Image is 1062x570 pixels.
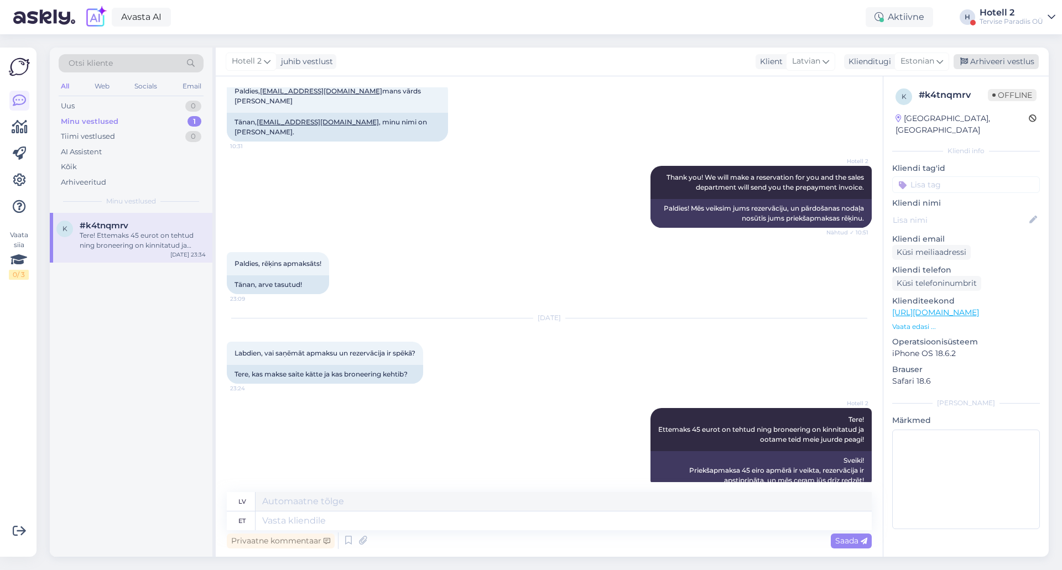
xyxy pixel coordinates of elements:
[988,89,1037,101] span: Offline
[650,199,872,228] div: Paldies! Mēs veiksim jums rezervāciju, un pārdošanas nodaļa nosūtīs jums priekšapmaksas rēķinu.
[170,250,206,259] div: [DATE] 23:34
[892,245,971,260] div: Küsi meiliaadressi
[92,79,112,93] div: Web
[980,8,1055,26] a: Hotell 2Tervise Paradiis OÜ
[61,116,118,127] div: Minu vestlused
[230,384,272,393] span: 23:24
[227,534,335,548] div: Privaatne kommentaar
[892,176,1040,193] input: Lisa tag
[9,56,30,77] img: Askly Logo
[9,230,29,280] div: Vaata siia
[892,307,979,317] a: [URL][DOMAIN_NAME]
[827,399,868,407] span: Hotell 2
[61,177,106,188] div: Arhiveeritud
[892,163,1040,174] p: Kliendi tag'id
[80,221,128,231] span: #k4tnqmrv
[892,276,981,291] div: Küsi telefoninumbrit
[893,214,1027,226] input: Lisa nimi
[188,116,201,127] div: 1
[230,295,272,303] span: 23:09
[180,79,204,93] div: Email
[227,275,329,294] div: Tänan, arve tasutud!
[59,79,71,93] div: All
[650,451,872,490] div: Sveiki! Priekšapmaksa 45 eiro apmērā ir veikta, rezervācija ir apstiprināta, un mēs ceram jūs drī...
[112,8,171,27] a: Avasta AI
[892,375,1040,387] p: Safari 18.6
[61,101,75,112] div: Uus
[257,118,379,126] a: [EMAIL_ADDRESS][DOMAIN_NAME]
[9,270,29,280] div: 0 / 3
[960,9,975,25] div: H
[900,55,934,67] span: Estonian
[227,113,448,142] div: Tänan, , minu nimi on [PERSON_NAME].
[69,57,113,69] span: Otsi kliente
[892,348,1040,359] p: iPhone OS 18.6.2
[835,536,867,546] span: Saada
[892,398,1040,408] div: [PERSON_NAME]
[827,157,868,165] span: Hotell 2
[230,142,272,150] span: 10:31
[980,8,1043,17] div: Hotell 2
[667,173,866,191] span: Thank you! We will make a reservation for you and the sales department will send you the prepayme...
[227,313,872,323] div: [DATE]
[892,322,1040,332] p: Vaata edasi ...
[896,113,1029,136] div: [GEOGRAPHIC_DATA], [GEOGRAPHIC_DATA]
[63,224,67,233] span: k
[61,161,77,172] div: Kõik
[132,79,159,93] div: Socials
[235,259,321,268] span: Paldies, rēķins apmaksāts!
[84,6,107,29] img: explore-ai
[235,349,415,357] span: Labdien, vai saņēmāt apmaksu un rezervācija ir spēkā?
[919,88,988,102] div: # k4tnqmrv
[227,365,423,384] div: Tere, kas makse saite kätte ja kas broneering kehtib?
[61,147,102,158] div: AI Assistent
[844,56,891,67] div: Klienditugi
[185,131,201,142] div: 0
[826,228,868,237] span: Nähtud ✓ 10:51
[892,295,1040,307] p: Klienditeekond
[892,197,1040,209] p: Kliendi nimi
[892,364,1040,375] p: Brauser
[232,55,262,67] span: Hotell 2
[238,492,246,511] div: lv
[892,146,1040,156] div: Kliendi info
[61,131,115,142] div: Tiimi vestlused
[892,233,1040,245] p: Kliendi email
[106,196,156,206] span: Minu vestlused
[954,54,1039,69] div: Arhiveeri vestlus
[892,415,1040,426] p: Märkmed
[892,336,1040,348] p: Operatsioonisüsteem
[792,55,820,67] span: Latvian
[902,92,907,101] span: k
[980,17,1043,26] div: Tervise Paradiis OÜ
[658,415,866,443] span: Tere! Ettemaks 45 eurot on tehtud ning broneering on kinnitatud ja ootame teid meie juurde peagi!
[756,56,783,67] div: Klient
[277,56,333,67] div: juhib vestlust
[80,231,206,250] div: Tere! Ettemaks 45 eurot on tehtud ning broneering on kinnitatud ja ootame teid meie juurde peagi!
[260,87,382,95] a: [EMAIL_ADDRESS][DOMAIN_NAME]
[892,264,1040,276] p: Kliendi telefon
[866,7,933,27] div: Aktiivne
[238,511,246,530] div: et
[185,101,201,112] div: 0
